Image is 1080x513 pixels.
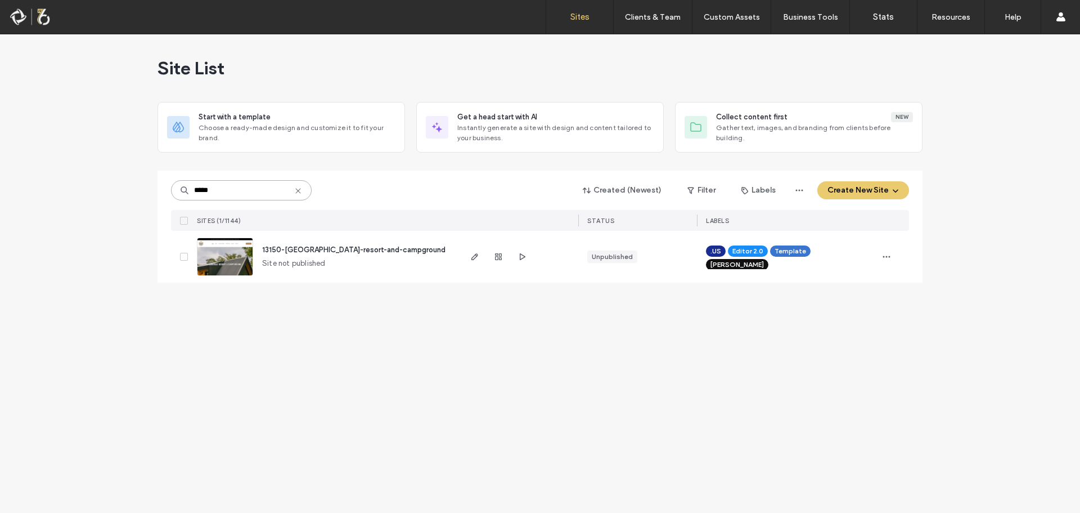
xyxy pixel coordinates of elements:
div: Get a head start with AIInstantly generate a site with design and content tailored to your business. [416,102,664,153]
div: Unpublished [592,252,633,262]
span: Site not published [262,258,326,269]
div: New [891,112,913,122]
button: Filter [676,181,727,199]
span: Template [775,246,806,256]
span: Instantly generate a site with design and content tailored to your business. [457,123,654,143]
a: 13150-[GEOGRAPHIC_DATA]-resort-and-campground [262,246,445,254]
span: Get a head start with AI [457,111,537,123]
span: SITES (1/1144) [197,217,241,225]
div: Collect content firstNewGather text, images, and branding from clients before building. [675,102,922,153]
span: Start with a template [199,111,271,123]
div: Start with a templateChoose a ready-made design and customize it to fit your brand. [157,102,405,153]
button: Labels [731,181,786,199]
label: Resources [931,12,970,22]
label: Business Tools [783,12,838,22]
button: Create New Site [817,181,909,199]
span: Collect content first [716,111,787,123]
span: Choose a ready-made design and customize it to fit your brand. [199,123,395,143]
button: Created (Newest) [573,181,672,199]
label: Stats [873,12,894,22]
span: Gather text, images, and branding from clients before building. [716,123,913,143]
label: Custom Assets [704,12,760,22]
label: Sites [570,12,589,22]
span: STATUS [587,217,614,225]
span: [PERSON_NAME] [710,260,764,270]
span: Editor 2.0 [732,246,763,256]
span: Help [25,8,48,18]
label: Help [1005,12,1021,22]
span: Site List [157,57,224,79]
span: .US [710,246,721,256]
span: LABELS [706,217,729,225]
label: Clients & Team [625,12,681,22]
